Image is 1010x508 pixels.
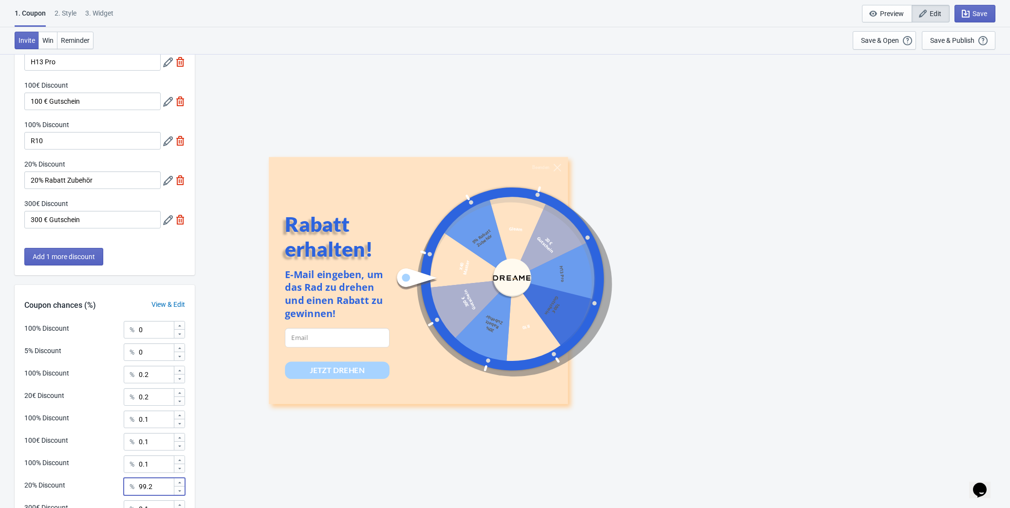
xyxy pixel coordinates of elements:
[15,300,106,311] div: Coupon chances (%)
[853,31,916,50] button: Save & Open
[130,458,134,470] div: %
[85,8,113,25] div: 3. Widget
[130,391,134,403] div: %
[130,414,134,425] div: %
[142,300,195,310] div: View & Edit
[285,212,411,261] div: Rabatt erhalten!
[930,10,941,18] span: Edit
[24,458,69,468] div: 100% Discount
[61,37,90,44] span: Reminder
[130,346,134,358] div: %
[24,368,69,378] div: 100% Discount
[138,366,173,383] input: Chance
[138,388,173,406] input: Chance
[862,5,912,22] button: Preview
[130,369,134,380] div: %
[24,120,69,130] label: 100% Discount
[24,391,64,401] div: 20€ Discount
[973,10,987,18] span: Save
[130,481,134,492] div: %
[24,80,68,90] label: 100€ Discount
[175,215,185,225] img: delete.svg
[24,435,68,446] div: 100€ Discount
[24,413,69,423] div: 100% Discount
[38,32,57,49] button: Win
[24,159,65,169] label: 20% Discount
[138,433,173,451] input: Chance
[24,346,61,356] div: 5% Discount
[15,32,39,49] button: Invite
[285,268,390,320] div: E-Mail eingeben, um das Rad zu drehen und einen Rabatt zu gewinnen!
[861,37,899,44] div: Save & Open
[138,411,173,428] input: Chance
[15,8,46,27] div: 1. Coupon
[24,323,69,334] div: 100% Discount
[42,37,54,44] span: Win
[532,165,550,170] div: Beenden
[138,343,173,361] input: Chance
[880,10,904,18] span: Preview
[24,199,68,208] label: 300€ Discount
[175,96,185,106] img: delete.svg
[55,8,76,25] div: 2 . Style
[930,37,974,44] div: Save & Publish
[19,37,35,44] span: Invite
[130,436,134,448] div: %
[138,455,173,473] input: Chance
[130,324,134,336] div: %
[310,365,364,376] div: JETZT DREHEN
[33,253,95,261] span: Add 1 more discount
[922,31,995,50] button: Save & Publish
[285,328,390,348] input: Email
[175,57,185,67] img: delete.svg
[57,32,94,49] button: Reminder
[175,136,185,146] img: delete.svg
[24,248,103,265] button: Add 1 more discount
[954,5,995,22] button: Save
[912,5,950,22] button: Edit
[24,480,65,490] div: 20% Discount
[138,478,173,495] input: Chance
[138,321,173,339] input: Chance
[175,175,185,185] img: delete.svg
[969,469,1000,498] iframe: chat widget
